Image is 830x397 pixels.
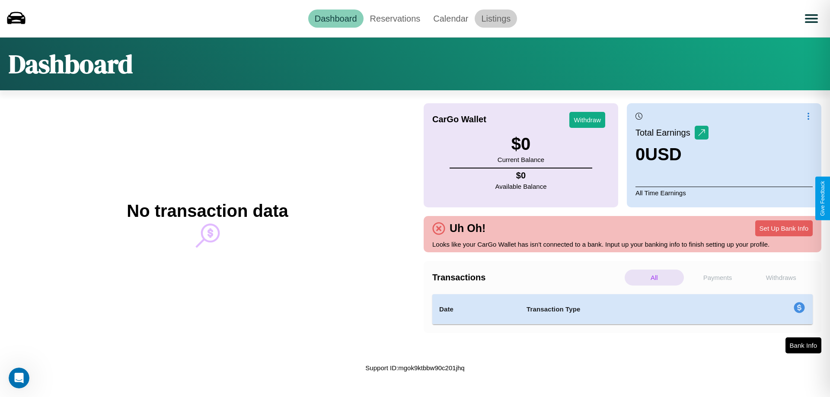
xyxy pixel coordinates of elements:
h3: 0 USD [635,145,709,164]
p: All Time Earnings [635,187,813,199]
p: Total Earnings [635,125,695,140]
button: Set Up Bank Info [755,220,813,236]
button: Open menu [799,6,824,31]
div: Give Feedback [820,181,826,216]
table: simple table [432,294,813,324]
h4: $ 0 [495,171,547,181]
iframe: Intercom live chat [9,368,29,388]
h1: Dashboard [9,46,133,82]
h3: $ 0 [498,134,544,154]
a: Reservations [364,10,427,28]
h4: Transactions [432,273,622,283]
button: Withdraw [569,112,605,128]
p: All [625,270,684,286]
a: Dashboard [308,10,364,28]
p: Available Balance [495,181,547,192]
p: Payments [688,270,747,286]
h4: CarGo Wallet [432,114,486,124]
a: Listings [475,10,517,28]
p: Looks like your CarGo Wallet has isn't connected to a bank. Input up your banking info to finish ... [432,238,813,250]
h2: No transaction data [127,201,288,221]
h4: Date [439,304,513,314]
p: Withdraws [751,270,811,286]
h4: Transaction Type [527,304,723,314]
button: Bank Info [785,337,821,353]
a: Calendar [427,10,475,28]
h4: Uh Oh! [445,222,490,235]
p: Support ID: mgok9ktbbw90c201jhq [365,362,464,374]
p: Current Balance [498,154,544,165]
